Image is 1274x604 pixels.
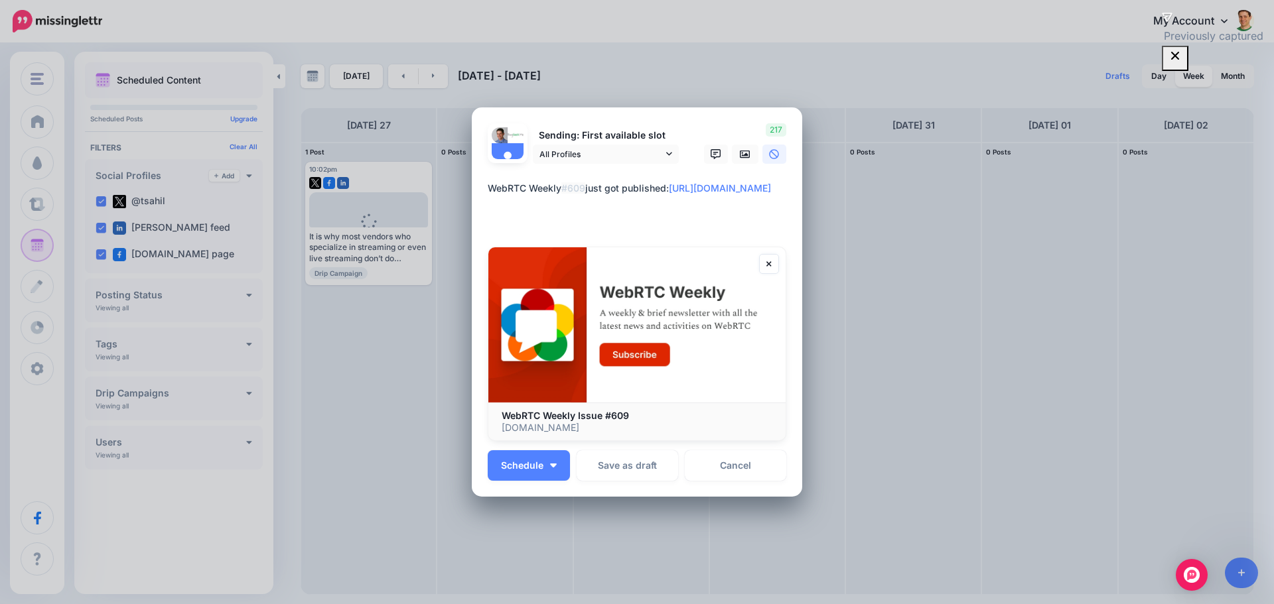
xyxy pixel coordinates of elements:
[502,410,629,421] b: WebRTC Weekly Issue #609
[488,247,786,402] img: WebRTC Weekly Issue #609
[539,147,663,161] span: All Profiles
[488,450,570,481] button: Schedule
[492,143,524,175] img: user_default_image.png
[1176,559,1208,591] div: Open Intercom Messenger
[577,450,678,481] button: Save as draft
[502,422,772,434] p: [DOMAIN_NAME]
[492,127,508,143] img: portrait-512x512-19370.jpg
[685,450,786,481] a: Cancel
[550,463,557,467] img: arrow-down-white.png
[501,461,543,470] span: Schedule
[766,123,786,137] span: 217
[533,145,679,164] a: All Profiles
[533,128,679,143] p: Sending: First available slot
[508,127,524,143] img: 14446026_998167033644330_331161593929244144_n-bsa28576.png
[488,180,793,212] div: WebRTC Weekly just got published:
